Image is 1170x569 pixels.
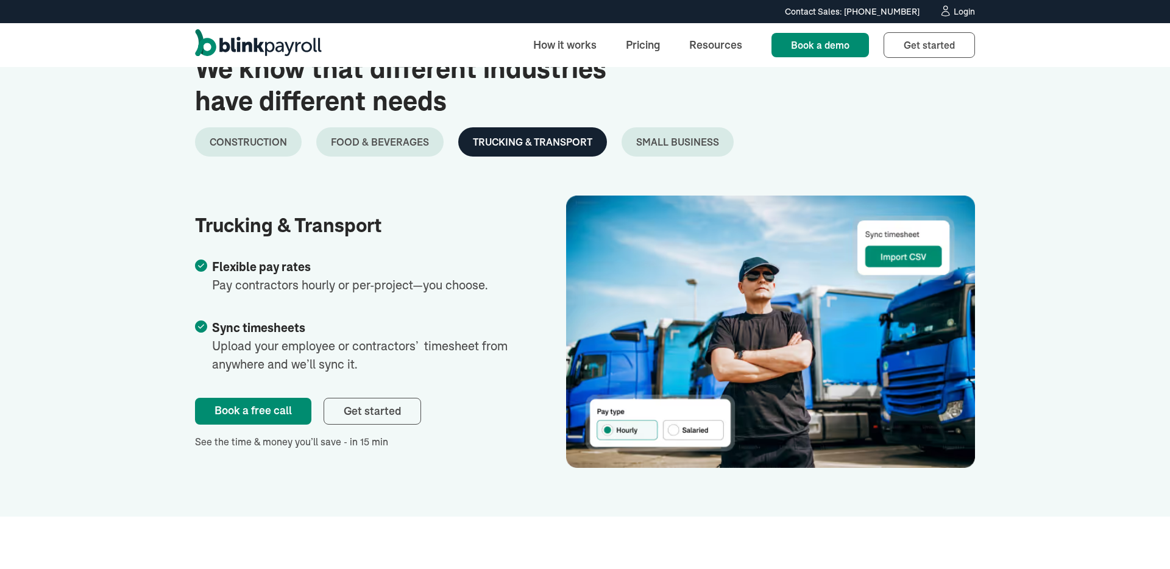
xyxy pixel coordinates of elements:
[523,32,606,58] a: How it works
[616,32,670,58] a: Pricing
[195,319,522,373] li: Upload your employee or contractors’ timesheet from anywhere and we’ll sync it.
[195,53,663,118] h2: We know that different industries have different needs
[195,29,322,61] a: home
[679,32,752,58] a: Resources
[212,260,311,274] span: Flexible pay rates
[331,135,429,149] div: Food & Beverages
[195,258,522,294] li: Pay contractors hourly or per-project—you choose.
[473,135,592,149] div: Trucking & Transport
[195,214,522,238] h3: Trucking & Transport
[884,32,975,58] a: Get started
[210,135,287,149] div: Construction
[636,135,719,149] div: Small Business
[195,398,311,425] a: Book a free call
[324,398,421,425] a: Get started
[195,434,522,449] div: See the time & money you’ll save - in 15 min
[954,7,975,16] div: Login
[785,5,920,18] div: Contact Sales: [PHONE_NUMBER]
[904,39,955,51] span: Get started
[791,39,849,51] span: Book a demo
[771,33,869,57] a: Book a demo
[1109,511,1170,569] iframe: Chat Widget
[212,321,305,334] span: Sync timesheets
[939,5,975,18] a: Login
